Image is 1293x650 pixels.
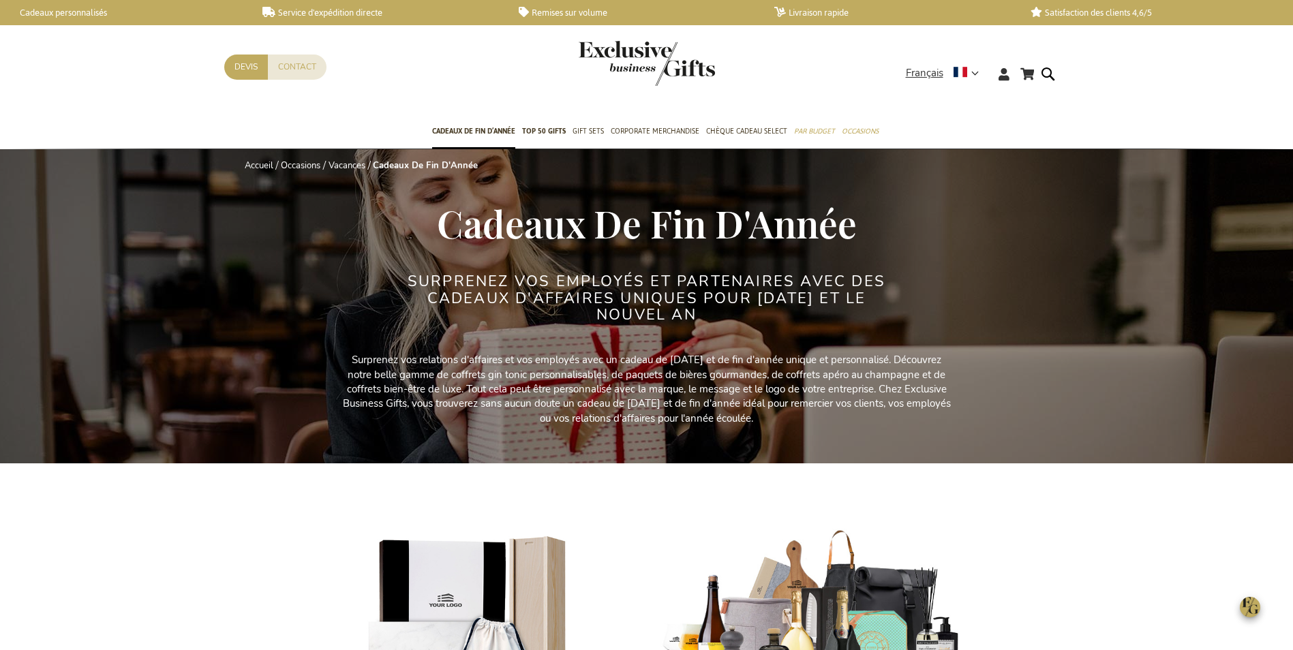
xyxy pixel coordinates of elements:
span: Cadeaux de fin d’année [432,124,515,138]
a: Cadeaux personnalisés [7,7,241,18]
span: Corporate Merchandise [611,124,699,138]
span: Par budget [794,124,835,138]
span: Occasions [842,124,879,138]
h2: Surprenez VOS EMPLOYÉS ET PARTENAIRES avec des cadeaux d'affaires UNIQUES POUR [DATE] ET LE NOUVE... [391,273,902,323]
span: Chèque Cadeau Select [706,124,787,138]
p: Surprenez vos relations d'affaires et vos employés avec un cadeau de [DATE] et de fin d'année uni... [340,353,954,426]
strong: Cadeaux De Fin D'Année [373,159,478,172]
a: store logo [579,41,647,86]
a: Contact [268,55,326,80]
span: Cadeaux De Fin D'Année [437,198,857,248]
span: TOP 50 Gifts [522,124,566,138]
a: Remises sur volume [519,7,752,18]
span: Gift Sets [573,124,604,138]
a: Vacances [329,159,365,172]
a: Occasions [281,159,320,172]
div: Français [906,65,988,81]
a: Accueil [245,159,273,172]
a: Devis [224,55,268,80]
a: Service d'expédition directe [262,7,496,18]
a: Livraison rapide [774,7,1008,18]
span: Français [906,65,943,81]
img: Exclusive Business gifts logo [579,41,715,86]
a: Satisfaction des clients 4,6/5 [1031,7,1264,18]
